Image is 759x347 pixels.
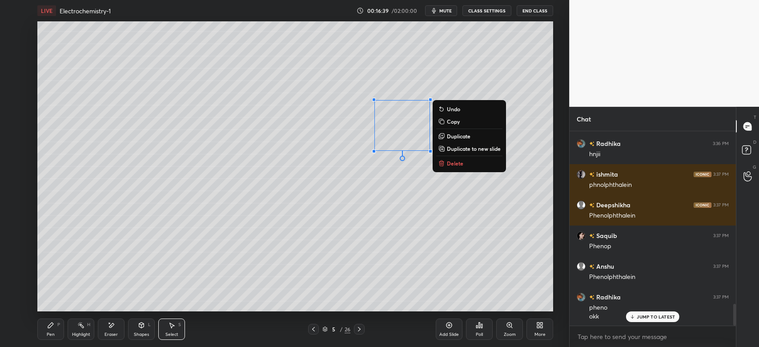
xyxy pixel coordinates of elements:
div: Phenolphthalein [589,211,729,220]
p: Duplicate [447,133,470,140]
p: T [754,114,756,121]
h6: Radhika [594,139,621,148]
p: Delete [447,160,463,167]
div: L [148,323,151,327]
img: iconic-dark.1390631f.png [694,202,711,208]
div: pheno [589,303,729,312]
div: / [340,327,343,332]
div: 5 [329,327,338,332]
h6: Saquib [594,231,617,240]
div: Eraser [104,332,118,337]
img: no-rating-badge.077c3623.svg [589,264,594,269]
div: S [178,323,181,327]
div: Phenolphthalein [589,273,729,282]
img: no-rating-badge.077c3623.svg [589,203,594,208]
div: Phenop [589,242,729,251]
p: JUMP TO LATEST [637,314,675,319]
button: Copy [436,116,502,127]
div: hnjii [589,150,729,159]
p: Undo [447,105,460,113]
img: default.png [577,262,586,271]
div: Pen [47,332,55,337]
div: Select [165,332,178,337]
img: default.png [577,201,586,210]
div: grid [570,131,736,326]
div: phnolphthalein [589,181,729,190]
img: iconic-dark.1390631f.png [694,172,711,177]
div: Zoom [504,332,516,337]
h6: Radhika [594,292,621,302]
div: Shapes [134,332,149,337]
span: mute [439,8,452,14]
button: Duplicate to new slide [436,143,502,154]
img: no-rating-badge.077c3623.svg [589,141,594,146]
div: 3:36 PM [713,141,729,146]
p: Copy [447,118,460,125]
div: 3:37 PM [713,233,729,238]
div: LIVE [37,5,56,16]
h6: Deepshikha [594,200,630,210]
div: 26 [345,325,350,333]
img: 28309d9b286e4aff8df38a607d21e8ac.jpg [577,293,586,302]
div: 3:37 PM [713,295,729,300]
h6: ishmita [594,169,618,179]
p: G [753,164,756,170]
button: mute [425,5,457,16]
img: no-rating-badge.077c3623.svg [589,295,594,300]
p: Chat [570,107,598,131]
img: no-rating-badge.077c3623.svg [589,172,594,177]
h6: Anshu [594,262,614,271]
div: 3:37 PM [713,202,729,208]
button: CLASS SETTINGS [462,5,511,16]
div: Add Slide [439,332,459,337]
img: no-rating-badge.077c3623.svg [589,234,594,238]
h4: Electrochemistry-1 [60,7,111,15]
div: More [534,332,546,337]
div: okk [589,312,729,321]
button: Undo [436,104,502,114]
div: Highlight [72,332,90,337]
button: Duplicate [436,131,502,141]
img: 28309d9b286e4aff8df38a607d21e8ac.jpg [577,139,586,148]
button: End Class [517,5,553,16]
img: 4ca18fcf681b427eb28a5330967d3ae3.jpg [577,231,586,240]
img: a20105c0a7604010a4352dedcf1768c8.jpg [577,170,586,179]
p: Duplicate to new slide [447,145,501,152]
div: P [57,323,60,327]
div: H [87,323,90,327]
p: D [753,139,756,145]
div: 3:37 PM [713,264,729,269]
div: Poll [476,332,483,337]
button: Delete [436,158,502,169]
div: 3:37 PM [713,172,729,177]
